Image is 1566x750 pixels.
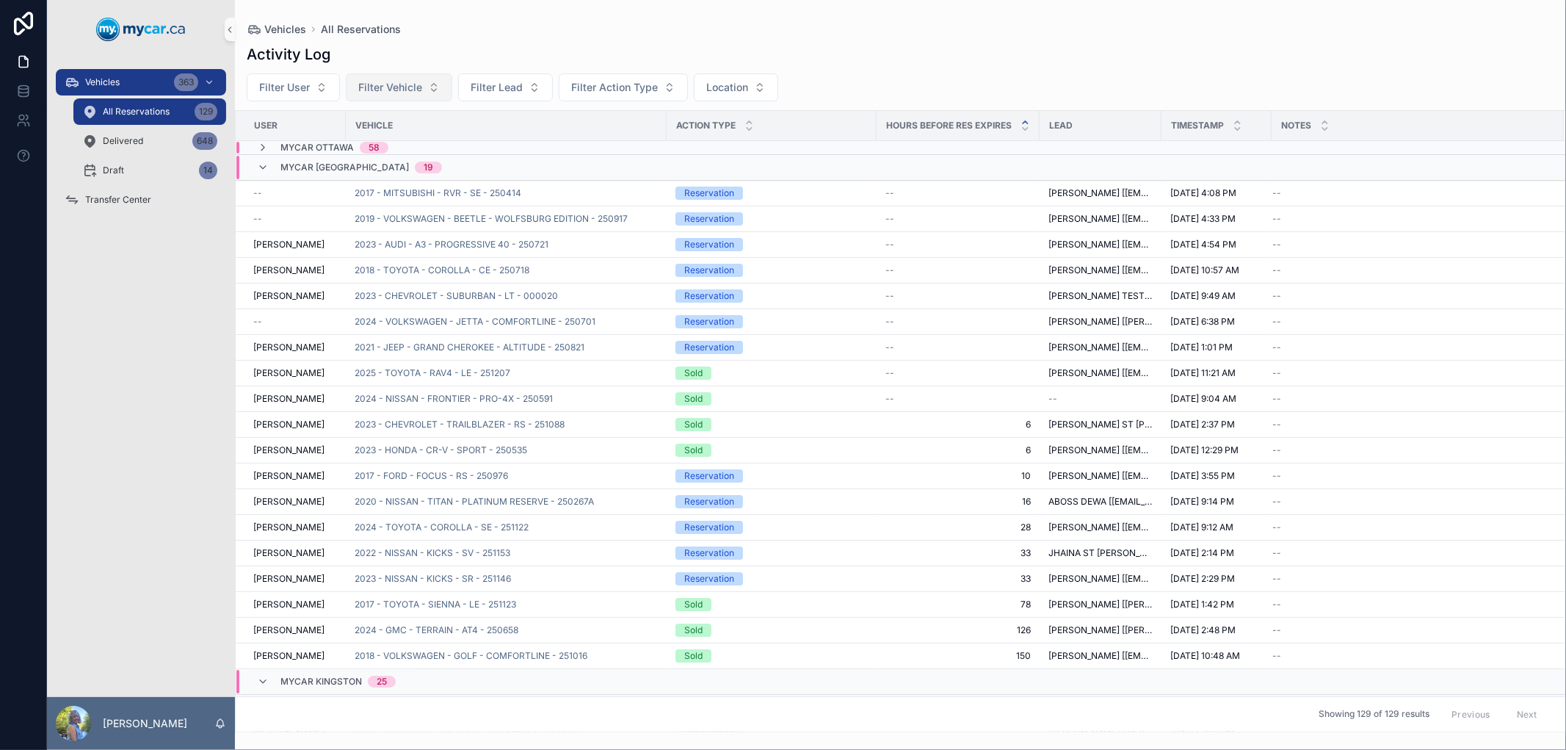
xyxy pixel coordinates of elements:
span: 2023 - CHEVROLET - TRAILBLAZER - RS - 251088 [355,419,565,430]
div: 58 [369,142,380,154]
span: -- [1272,187,1281,199]
span: [DATE] 2:37 PM [1170,419,1235,430]
span: [PERSON_NAME] [[EMAIL_ADDRESS][DOMAIN_NAME]] [1048,522,1153,533]
span: ABOSS DEWA [[EMAIL_ADDRESS][DOMAIN_NAME]] [1048,496,1153,508]
span: -- [1272,342,1281,353]
div: Reservation [684,469,734,483]
span: Showing 129 of 129 results [1319,709,1429,721]
span: -- [1272,444,1281,456]
div: Reservation [684,572,734,585]
a: 2018 - VOLKSWAGEN - GOLF - COMFORTLINE - 251016 [355,650,587,662]
span: User [254,120,278,131]
span: 2023 - CHEVROLET - SUBURBAN - LT - 000020 [355,290,558,302]
span: [PERSON_NAME] [253,547,325,559]
span: -- [1272,367,1281,379]
div: 14 [199,162,217,179]
span: -- [1272,496,1281,508]
span: [DATE] 4:08 PM [1170,187,1236,199]
span: 33 [885,573,1031,585]
div: 25 [377,676,387,688]
span: [PERSON_NAME] [253,393,325,405]
span: [PERSON_NAME] [[EMAIL_ADDRESS][DOMAIN_NAME]] [1048,470,1153,482]
div: 129 [195,103,217,120]
span: Transfer Center [85,194,151,206]
span: 78 [885,599,1031,610]
span: Action Type [676,120,736,131]
span: -- [885,393,894,405]
span: [DATE] 12:29 PM [1170,444,1239,456]
span: [DATE] 11:21 AM [1170,367,1236,379]
span: [PERSON_NAME] [[EMAIL_ADDRESS][DOMAIN_NAME]] [1048,239,1153,250]
span: 2025 - TOYOTA - RAV4 - LE - 251207 [355,367,510,379]
span: 150 [885,650,1031,662]
h1: Activity Log [247,44,330,65]
span: [DATE] 6:38 PM [1170,316,1235,328]
span: [PERSON_NAME] [253,367,325,379]
div: Sold [684,624,703,637]
span: 2018 - TOYOTA - COROLLA - CE - 250718 [355,264,529,276]
span: 6 [885,419,1031,430]
a: 2021 - JEEP - GRAND CHEROKEE - ALTITUDE - 250821 [355,342,584,353]
span: [DATE] 4:54 PM [1170,239,1236,250]
p: [PERSON_NAME] [103,716,187,731]
span: All Reservations [321,22,401,37]
span: -- [1272,239,1281,250]
span: 2017 - TOYOTA - SIENNA - LE - 251123 [355,599,516,610]
div: Reservation [684,212,734,226]
div: Sold [684,649,703,663]
span: -- [1272,213,1281,225]
div: Reservation [684,341,734,354]
span: -- [1272,290,1281,302]
span: 2020 - NISSAN - TITAN - PLATINUM RESERVE - 250267A [355,496,594,508]
span: -- [1048,393,1057,405]
div: Reservation [684,315,734,328]
span: [PERSON_NAME] [[EMAIL_ADDRESS][DOMAIN_NAME]] [1048,650,1153,662]
span: Lead [1049,120,1073,131]
span: Vehicles [264,22,306,37]
span: [PERSON_NAME] [[EMAIL_ADDRESS][DOMAIN_NAME]] [1048,444,1153,456]
span: [PERSON_NAME] [[PERSON_NAME][EMAIL_ADDRESS][PERSON_NAME][DOMAIN_NAME]] [1048,599,1153,610]
span: [DATE] 9:04 AM [1170,393,1236,405]
a: 2022 - NISSAN - KICKS - SV - 251153 [355,547,510,559]
span: 2024 - VOLKSWAGEN - JETTA - COMFORTLINE - 250701 [355,316,595,328]
span: [DATE] 2:48 PM [1170,624,1236,636]
span: [PERSON_NAME] [[EMAIL_ADDRESS][PERSON_NAME][DOMAIN_NAME]] [1048,342,1153,353]
span: 2023 - AUDI - A3 - PROGRESSIVE 40 - 250721 [355,239,548,250]
a: 2019 - VOLKSWAGEN - BEETLE - WOLFSBURG EDITION - 250917 [355,213,628,225]
a: 2023 - HONDA - CR-V - SPORT - 250535 [355,444,527,456]
div: Sold [684,392,703,405]
a: 2024 - NISSAN - FRONTIER - PRO-4X - 250591 [355,393,553,405]
span: 2023 - NISSAN - KICKS - SR - 251146 [355,573,511,585]
a: Transfer Center [56,187,226,213]
span: [PERSON_NAME] [[PERSON_NAME][EMAIL_ADDRESS][DOMAIN_NAME]] [1048,624,1153,636]
div: Reservation [684,187,734,200]
span: [PERSON_NAME] [253,239,325,250]
a: 2024 - GMC - TERRAIN - AT4 - 250658 [355,624,518,636]
span: [PERSON_NAME] [[EMAIL_ADDRESS][DOMAIN_NAME]] [1048,573,1153,585]
a: Vehicles363 [56,69,226,95]
span: 33 [885,547,1031,559]
span: [PERSON_NAME] [253,650,325,662]
span: [PERSON_NAME] [253,573,325,585]
span: [PERSON_NAME] [[EMAIL_ADDRESS][DOMAIN_NAME]] [1048,264,1153,276]
span: [PERSON_NAME] [[EMAIL_ADDRESS][DOMAIN_NAME]] [1048,367,1153,379]
span: [PERSON_NAME] [253,522,325,533]
span: All Reservations [103,106,170,118]
span: [PERSON_NAME] [253,419,325,430]
span: [PERSON_NAME] TEST [[PERSON_NAME][EMAIL_ADDRESS][DOMAIN_NAME]] [1048,290,1153,302]
span: JHAINA ST [PERSON_NAME] [[EMAIL_ADDRESS][DOMAIN_NAME]] [1048,547,1153,559]
span: -- [885,213,894,225]
div: scrollable content [47,59,235,232]
span: -- [885,239,894,250]
span: [DATE] 9:49 AM [1170,290,1236,302]
div: Sold [684,367,703,380]
button: Select Button [458,73,553,101]
span: [DATE] 3:55 PM [1170,470,1235,482]
span: 126 [885,624,1031,636]
span: -- [253,316,262,328]
a: 2017 - FORD - FOCUS - RS - 250976 [355,470,508,482]
span: 10 [885,470,1031,482]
